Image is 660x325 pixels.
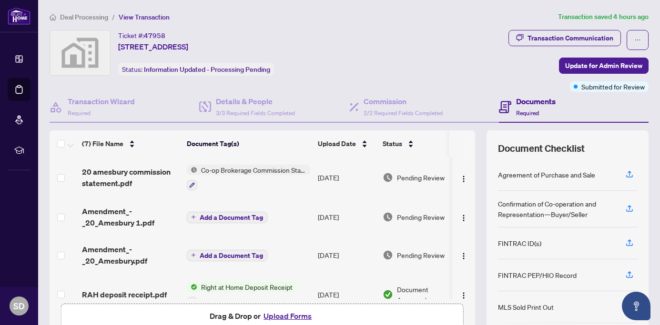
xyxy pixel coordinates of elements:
[261,310,315,322] button: Upload Forms
[397,172,445,183] span: Pending Review
[50,14,56,20] span: home
[364,109,443,117] span: 2/2 Required Fields Completed
[144,65,270,74] span: Information Updated - Processing Pending
[397,284,456,305] span: Document Approved
[82,166,179,189] span: 20 amesbury commission statement.pdf
[200,214,263,221] span: Add a Document Tag
[581,81,645,92] span: Submitted for Review
[508,30,621,46] button: Transaction Communication
[383,250,393,260] img: Document Status
[314,198,379,236] td: [DATE]
[634,37,641,43] span: ellipsis
[460,175,467,183] img: Logo
[318,138,356,149] span: Upload Date
[516,96,556,107] h4: Documents
[314,130,379,157] th: Upload Date
[460,252,467,260] img: Logo
[197,282,296,292] span: Right at Home Deposit Receipt
[456,209,471,225] button: Logo
[78,130,183,157] th: (7) File Name
[191,253,196,257] span: plus
[456,247,471,263] button: Logo
[397,212,445,222] span: Pending Review
[187,165,197,175] img: Status Icon
[379,130,460,157] th: Status
[383,212,393,222] img: Document Status
[460,214,467,222] img: Logo
[460,292,467,299] img: Logo
[118,41,188,52] span: [STREET_ADDRESS]
[456,170,471,185] button: Logo
[82,138,123,149] span: (7) File Name
[60,13,108,21] span: Deal Processing
[200,252,263,259] span: Add a Document Tag
[82,289,167,300] span: RAH deposit receipt.pdf
[187,211,267,223] button: Add a Document Tag
[210,310,315,322] span: Drag & Drop or
[187,282,197,292] img: Status Icon
[498,198,614,219] div: Confirmation of Co-operation and Representation—Buyer/Seller
[13,299,25,313] span: SD
[118,63,274,76] div: Status:
[183,130,314,157] th: Document Tag(s)
[383,172,393,183] img: Document Status
[314,236,379,274] td: [DATE]
[187,212,267,223] button: Add a Document Tag
[565,58,642,73] span: Update for Admin Review
[364,96,443,107] h4: Commission
[144,31,165,40] span: 47958
[558,11,649,22] article: Transaction saved 4 hours ago
[191,215,196,219] span: plus
[118,30,165,41] div: Ticket #:
[498,142,585,155] span: Document Checklist
[82,206,179,228] span: Amendment_-_20_Amesbury 1.pdf
[397,250,445,260] span: Pending Review
[498,238,541,248] div: FINTRAC ID(s)
[516,109,539,117] span: Required
[119,13,170,21] span: View Transaction
[314,274,379,315] td: [DATE]
[112,11,115,22] li: /
[216,96,295,107] h4: Details & People
[187,165,310,190] button: Status IconCo-op Brokerage Commission Statement
[82,244,179,266] span: Amendment_-_20_Amesbury.pdf
[622,292,650,320] button: Open asap
[197,165,310,175] span: Co-op Brokerage Commission Statement
[314,157,379,198] td: [DATE]
[8,7,30,25] img: logo
[456,287,471,302] button: Logo
[68,96,135,107] h4: Transaction Wizard
[187,249,267,261] button: Add a Document Tag
[50,30,110,75] img: svg%3e
[68,109,91,117] span: Required
[383,138,402,149] span: Status
[559,58,649,74] button: Update for Admin Review
[187,282,296,307] button: Status IconRight at Home Deposit Receipt
[498,302,554,312] div: MLS Sold Print Out
[216,109,295,117] span: 3/3 Required Fields Completed
[528,30,613,46] div: Transaction Communication
[383,289,393,300] img: Document Status
[187,250,267,261] button: Add a Document Tag
[498,169,595,180] div: Agreement of Purchase and Sale
[498,270,577,280] div: FINTRAC PEP/HIO Record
